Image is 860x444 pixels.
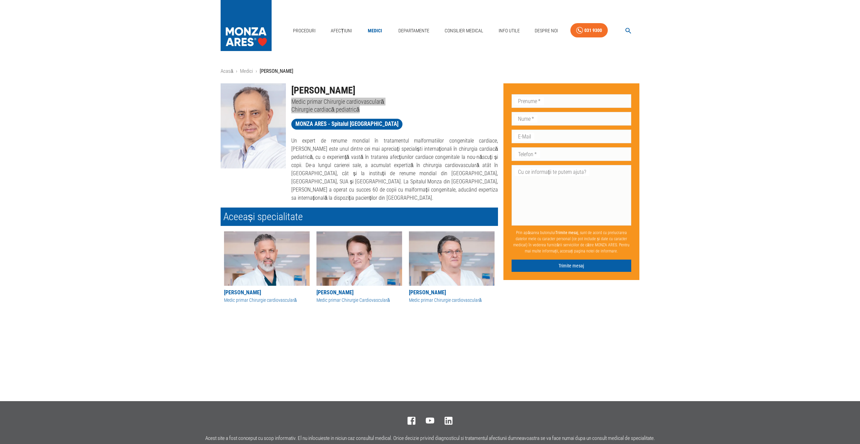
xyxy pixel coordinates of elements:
[221,68,233,74] a: Acasă
[291,119,402,130] a: MONZA ARES - Spitalul [GEOGRAPHIC_DATA]
[256,67,257,75] li: ›
[291,137,498,202] p: Un expert de renume mondial în tratamentul malformatiilor congenitale cardiace, [PERSON_NAME] est...
[409,297,495,304] div: Medic primar Chirurgie cardiovasculară
[224,297,310,304] div: Medic primar Chirurgie cardiovasculară
[532,24,561,38] a: Despre Noi
[316,289,402,297] div: [PERSON_NAME]
[328,24,355,38] a: Afecțiuni
[409,289,495,297] div: [PERSON_NAME]
[570,23,608,38] a: 031 9300
[291,120,402,128] span: MONZA ARES - Spitalul [GEOGRAPHIC_DATA]
[290,24,318,38] a: Proceduri
[584,26,602,35] div: 031 9300
[291,98,498,105] p: Medic primar Chirurgie cardiovasculară
[291,83,498,98] h1: [PERSON_NAME]
[224,289,310,297] div: [PERSON_NAME]
[236,67,237,75] li: ›
[205,435,655,441] p: Acest site a fost conceput cu scop informativ. El nu inlocuieste in niciun caz consultul medical....
[240,68,253,74] a: Medici
[364,24,386,38] a: Medici
[221,208,498,226] h2: Aceeași specialitate
[396,24,432,38] a: Departamente
[260,67,293,75] p: [PERSON_NAME]
[555,230,578,235] b: Trimite mesaj
[224,231,310,304] a: [PERSON_NAME]Medic primar Chirurgie cardiovasculară
[442,24,486,38] a: Consilier Medical
[221,67,639,75] nav: breadcrumb
[221,83,286,168] img: Dr. Eugen Săndică
[316,297,402,304] div: Medic primar Chirurgie Cardiovasculară
[409,231,495,304] a: [PERSON_NAME]Medic primar Chirurgie cardiovasculară
[512,260,631,272] button: Trimite mesaj
[512,227,631,257] p: Prin apăsarea butonului , sunt de acord cu prelucrarea datelor mele cu caracter personal (ce pot ...
[291,105,498,113] p: Chirurgie cardiacă pediatrică
[316,231,402,304] a: [PERSON_NAME]Medic primar Chirurgie Cardiovasculară
[496,24,522,38] a: Info Utile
